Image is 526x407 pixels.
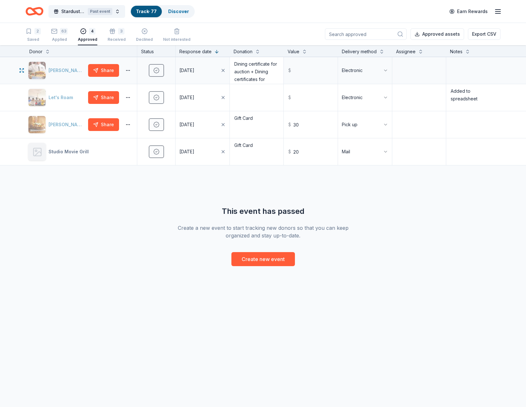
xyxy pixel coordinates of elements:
textarea: Dining certificate for auction + Dining certificates for volunteers [230,58,283,83]
div: Declined [136,37,153,42]
a: Home [26,4,43,19]
div: Received [108,37,126,42]
div: 63 [60,28,68,34]
button: 3Received [108,25,126,45]
button: Stardust Awards & GalaPast event [49,5,125,18]
button: Export CSV [468,28,500,40]
div: Donation [234,48,252,55]
div: Applied [51,37,68,42]
div: 3 [118,28,124,34]
button: Declined [136,25,153,45]
button: Approved assets [410,28,464,40]
button: [DATE] [176,111,229,138]
div: Create a new event to start tracking new donors so that you can keep organized and stay up-to-date. [171,224,355,239]
div: Past event [88,8,112,15]
button: [DATE] [176,138,229,165]
div: Assignee [396,48,416,55]
div: 2 [34,28,41,34]
div: 4 [89,28,95,34]
div: Status [137,45,176,57]
textarea: Gift Card [230,139,283,164]
a: Discover [168,9,189,14]
a: Earn Rewards [446,6,492,17]
button: Share [88,118,119,131]
a: Track· 77 [136,9,157,14]
div: Studio Movie Grill [49,148,91,156]
button: [DATE] [176,84,229,111]
span: Stardust Awards & Gala [61,8,85,15]
button: Create new event [231,252,295,266]
button: 63Applied [51,25,68,45]
div: Delivery method [342,48,377,55]
button: 4Approved [78,25,97,45]
div: Notes [450,48,462,55]
button: Share [88,64,119,77]
div: [DATE] [179,121,194,128]
div: [DATE] [179,67,194,74]
button: Share [88,91,119,104]
div: Not interested [163,37,191,42]
div: Value [288,48,299,55]
div: This event has passed [171,206,355,216]
button: 2Saved [26,25,41,45]
button: Track· 77Discover [130,5,195,18]
div: Saved [26,37,41,42]
input: Search approved [325,28,407,40]
textarea: Added to spreadsheet [447,85,500,110]
button: Not interested [163,25,191,45]
div: Donor [29,48,42,55]
div: Approved [78,37,97,42]
div: Response date [179,48,212,55]
textarea: Gift Card [230,112,283,137]
div: [DATE] [179,94,194,101]
button: [DATE] [176,57,229,84]
div: [DATE] [179,148,194,156]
